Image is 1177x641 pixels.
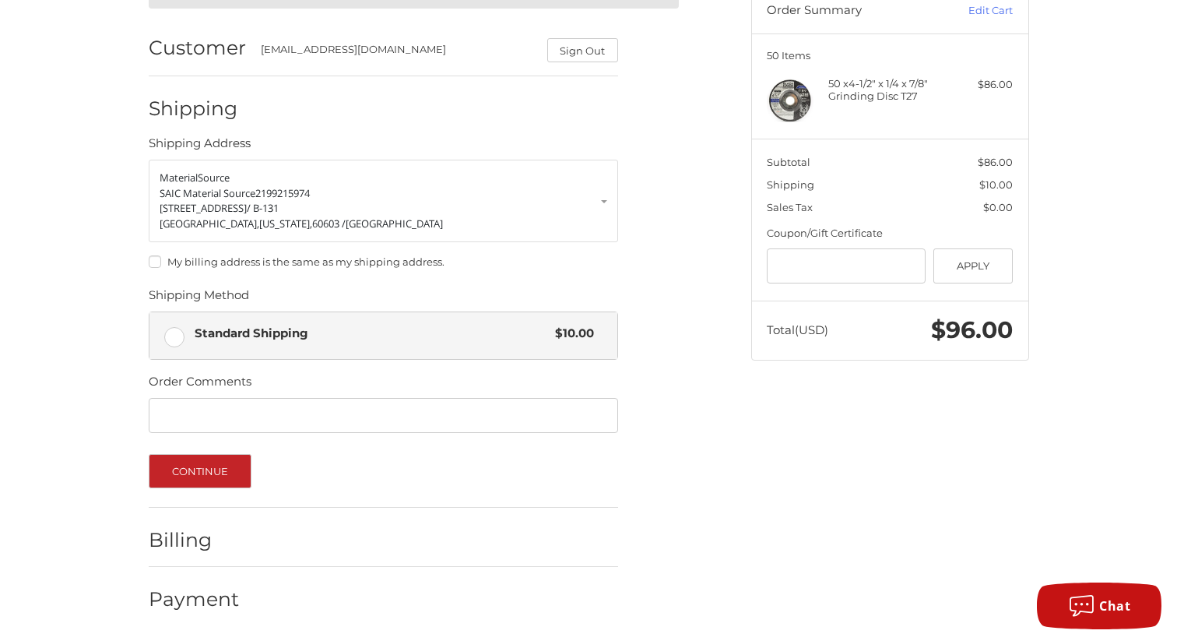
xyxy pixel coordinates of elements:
h3: Order Summary [767,3,934,19]
button: Sign Out [547,38,618,62]
span: Sales Tax [767,201,813,213]
label: My billing address is the same as my shipping address. [149,255,618,268]
span: $0.00 [983,201,1013,213]
legend: Shipping Address [149,135,251,160]
button: Chat [1037,583,1161,629]
div: [EMAIL_ADDRESS][DOMAIN_NAME] [261,42,532,62]
h4: 50 x 4-1/2" x 1/4 x 7/8" Grinding Disc T27 [828,77,947,103]
div: Coupon/Gift Certificate [767,226,1013,241]
span: [STREET_ADDRESS] [160,201,247,215]
legend: Order Comments [149,373,251,398]
button: Apply [933,248,1014,284]
span: $10.00 [979,178,1013,191]
span: Chat [1099,597,1130,615]
input: Gift Certificate or Coupon Code [767,248,926,284]
span: $86.00 [978,156,1013,168]
span: / B-131 [247,201,279,215]
a: Enter or select a different address [149,160,618,242]
h2: Billing [149,528,240,552]
h2: Shipping [149,97,240,121]
span: Material [160,171,198,185]
span: [GEOGRAPHIC_DATA] [346,217,443,231]
h3: 50 Items [767,49,1013,62]
span: Standard Shipping [195,325,548,343]
span: [US_STATE], [259,217,312,231]
span: Source [198,171,230,185]
a: Edit Cart [934,3,1013,19]
div: $86.00 [951,77,1013,93]
button: Continue [149,454,252,488]
span: 60603 / [312,217,346,231]
span: $96.00 [931,315,1013,344]
legend: Shipping Method [149,287,249,312]
h2: Customer [149,36,246,60]
span: $10.00 [548,325,595,343]
span: Subtotal [767,156,810,168]
span: SAIC Material Source [160,186,255,200]
h2: Payment [149,587,240,611]
span: 2199215974 [255,186,310,200]
span: [GEOGRAPHIC_DATA], [160,217,259,231]
span: Total (USD) [767,322,828,337]
span: Shipping [767,178,814,191]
